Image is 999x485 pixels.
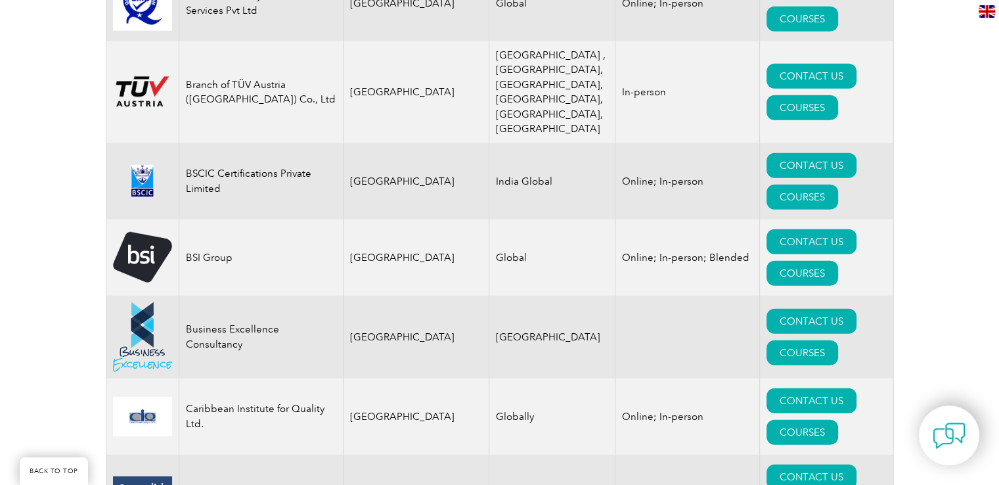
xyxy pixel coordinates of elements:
[343,296,489,379] td: [GEOGRAPHIC_DATA]
[20,457,88,485] a: BACK TO TOP
[615,219,760,296] td: Online; In-person; Blended
[489,41,615,143] td: [GEOGRAPHIC_DATA] ,[GEOGRAPHIC_DATA], [GEOGRAPHIC_DATA], [GEOGRAPHIC_DATA], [GEOGRAPHIC_DATA], [G...
[933,419,966,452] img: contact-chat.png
[766,7,838,32] a: COURSES
[113,232,172,283] img: 5f72c78c-dabc-ea11-a814-000d3a79823d-logo.png
[766,153,856,178] a: CONTACT US
[766,185,838,210] a: COURSES
[113,76,172,108] img: ad2ea39e-148b-ed11-81ac-0022481565fd-logo.png
[615,143,760,219] td: Online; In-person
[766,309,856,334] a: CONTACT US
[113,165,172,197] img: d624547b-a6e0-e911-a812-000d3a795b83-logo.png
[113,397,172,436] img: d6ccebca-6c76-ed11-81ab-0022481565fd-logo.jpg
[489,379,615,455] td: Globally
[766,95,838,120] a: COURSES
[489,143,615,219] td: India Global
[343,379,489,455] td: [GEOGRAPHIC_DATA]
[179,143,343,219] td: BSCIC Certifications Private Limited
[615,41,760,143] td: In-person
[489,219,615,296] td: Global
[179,296,343,379] td: Business Excellence Consultancy
[766,229,856,254] a: CONTACT US
[343,219,489,296] td: [GEOGRAPHIC_DATA]
[766,261,838,286] a: COURSES
[766,340,838,365] a: COURSES
[179,379,343,455] td: Caribbean Institute for Quality Ltd.
[113,302,172,372] img: 48df379e-2966-eb11-a812-00224814860b-logo.png
[179,219,343,296] td: BSI Group
[615,379,760,455] td: Online; In-person
[343,143,489,219] td: [GEOGRAPHIC_DATA]
[766,420,838,445] a: COURSES
[489,296,615,379] td: [GEOGRAPHIC_DATA]
[979,5,995,18] img: en
[766,388,856,413] a: CONTACT US
[179,41,343,143] td: Branch of TÜV Austria ([GEOGRAPHIC_DATA]) Co., Ltd
[343,41,489,143] td: [GEOGRAPHIC_DATA]
[766,64,856,89] a: CONTACT US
